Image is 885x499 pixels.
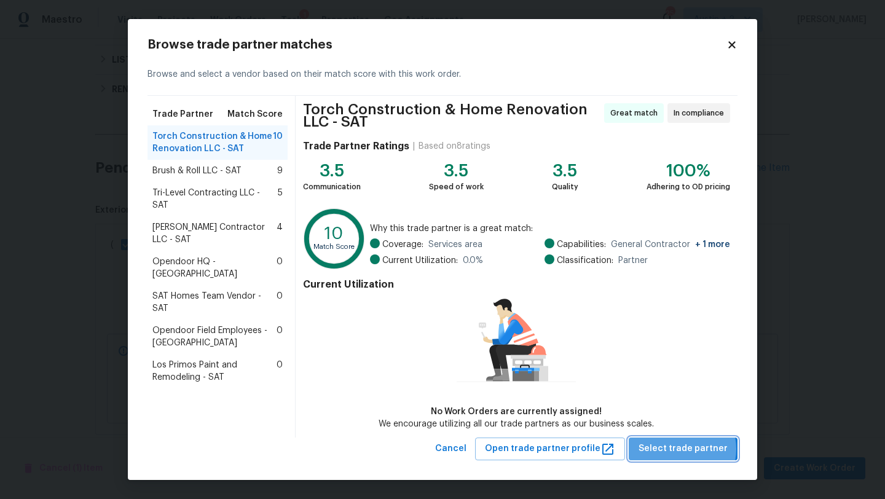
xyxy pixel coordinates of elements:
div: 3.5 [303,165,361,177]
span: In compliance [674,107,729,119]
span: Cancel [435,441,466,457]
span: Services area [428,238,482,251]
div: 100% [647,165,730,177]
h2: Browse trade partner matches [147,39,726,51]
span: 0 [277,290,283,315]
span: Why this trade partner is a great match: [370,222,730,235]
div: We encourage utilizing all our trade partners as our business scales. [379,418,654,430]
span: 0.0 % [463,254,483,267]
div: Browse and select a vendor based on their match score with this work order. [147,53,737,96]
button: Select trade partner [629,438,737,460]
div: Speed of work [429,181,484,193]
div: Communication [303,181,361,193]
span: 4 [277,221,283,246]
div: Adhering to OD pricing [647,181,730,193]
div: | [409,140,419,152]
span: Torch Construction & Home Renovation LLC - SAT [152,130,273,155]
span: 9 [277,165,283,177]
div: Based on 8 ratings [419,140,490,152]
span: Open trade partner profile [485,441,615,457]
span: Tri-Level Contracting LLC - SAT [152,187,278,211]
button: Cancel [430,438,471,460]
span: Match Score [227,108,283,120]
span: 0 [277,359,283,383]
span: 0 [277,324,283,349]
text: 10 [324,225,344,242]
span: Great match [610,107,663,119]
span: Classification: [557,254,613,267]
span: Opendoor Field Employees - [GEOGRAPHIC_DATA] [152,324,277,349]
span: Opendoor HQ - [GEOGRAPHIC_DATA] [152,256,277,280]
span: Torch Construction & Home Renovation LLC - SAT [303,103,600,128]
button: Open trade partner profile [475,438,625,460]
div: Quality [552,181,578,193]
span: Coverage: [382,238,423,251]
h4: Current Utilization [303,278,730,291]
span: SAT Homes Team Vendor - SAT [152,290,277,315]
div: No Work Orders are currently assigned! [379,406,654,418]
span: Trade Partner [152,108,213,120]
div: 3.5 [429,165,484,177]
span: General Contractor [611,238,730,251]
span: + 1 more [695,240,730,249]
span: Brush & Roll LLC - SAT [152,165,242,177]
span: 10 [273,130,283,155]
span: Partner [618,254,648,267]
span: 0 [277,256,283,280]
div: 3.5 [552,165,578,177]
span: 5 [278,187,283,211]
span: Los Primos Paint and Remodeling - SAT [152,359,277,383]
span: Current Utilization: [382,254,458,267]
span: Capabilities: [557,238,606,251]
text: Match Score [313,244,355,251]
h4: Trade Partner Ratings [303,140,409,152]
span: [PERSON_NAME] Contractor LLC - SAT [152,221,277,246]
span: Select trade partner [639,441,728,457]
